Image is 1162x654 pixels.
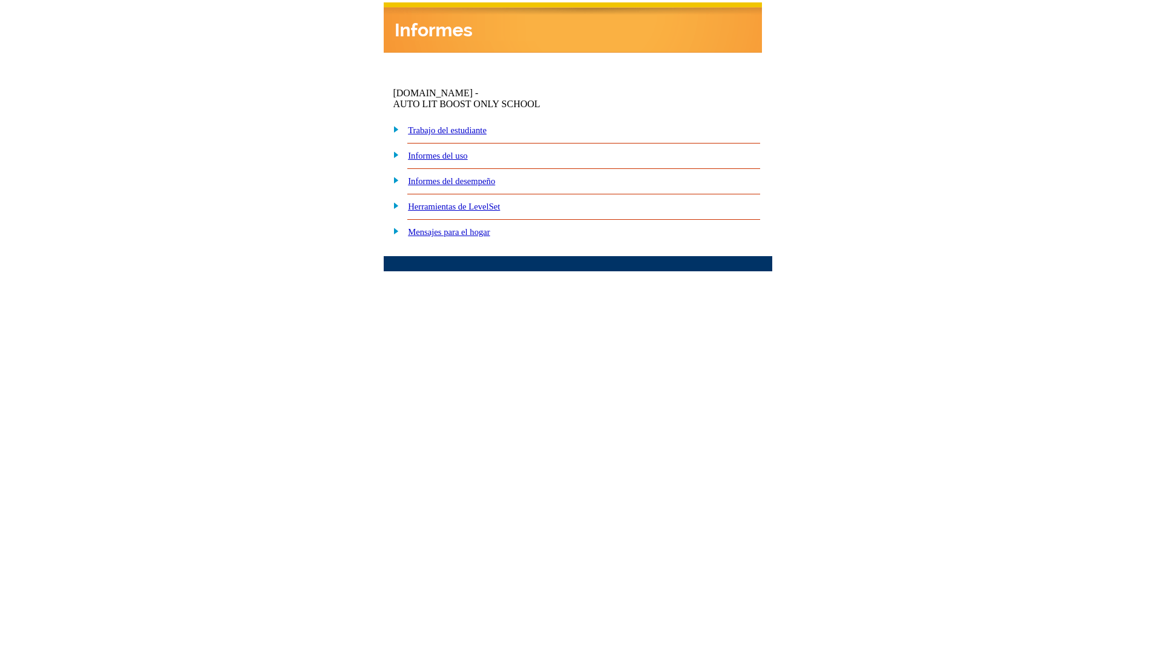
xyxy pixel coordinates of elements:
[408,227,490,237] a: Mensajes para el hogar
[408,176,495,186] a: Informes del desempeño
[408,202,500,211] a: Herramientas de LevelSet
[387,174,399,185] img: plus.gif
[393,99,540,109] nobr: AUTO LIT BOOST ONLY SCHOOL
[387,200,399,211] img: plus.gif
[387,124,399,134] img: plus.gif
[387,225,399,236] img: plus.gif
[384,2,762,53] img: header
[408,151,468,160] a: Informes del uso
[393,88,621,110] td: [DOMAIN_NAME] -
[408,125,487,135] a: Trabajo del estudiante
[387,149,399,160] img: plus.gif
